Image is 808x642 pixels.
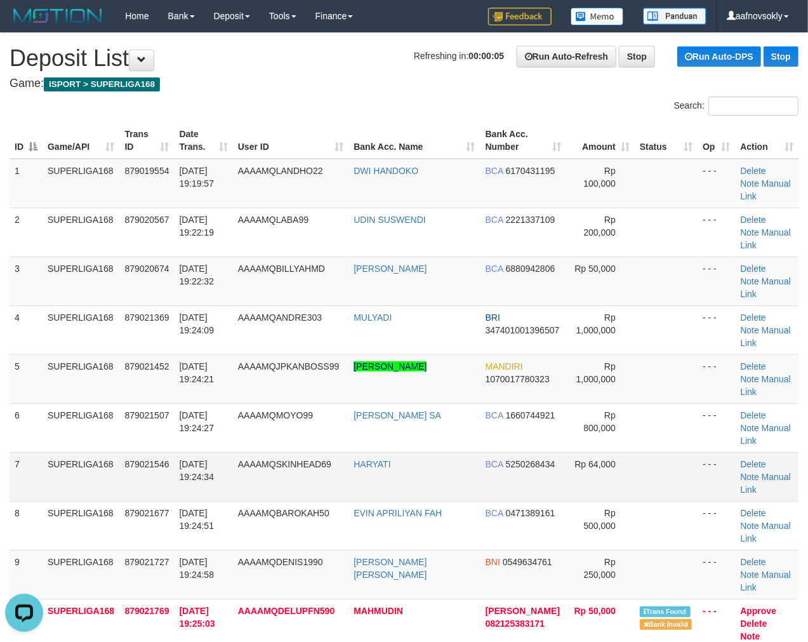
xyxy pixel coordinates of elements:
h1: Deposit List [10,46,798,71]
td: SUPERLIGA168 [43,305,119,354]
span: [DATE] 19:19:57 [180,166,215,189]
span: 879020674 [124,264,169,274]
td: - - - [698,305,735,354]
th: Game/API: activate to sort column ascending [43,123,119,159]
span: ISPORT > SUPERLIGA168 [44,77,160,91]
span: AAAAMQSKINHEAD69 [238,459,331,469]
span: 879021769 [124,606,169,616]
td: 8 [10,501,43,550]
td: - - - [698,159,735,208]
a: Delete [740,459,765,469]
span: AAAAMQDENIS1990 [238,557,323,567]
span: AAAAMQBAROKAH50 [238,508,329,518]
a: Delete [740,557,765,567]
a: HARYATI [354,459,390,469]
span: BCA [486,410,503,420]
span: Copy 6170431195 to clipboard [506,166,555,176]
td: - - - [698,403,735,452]
td: 3 [10,257,43,305]
span: [DATE] 19:24:21 [180,361,215,384]
span: Copy 6880942806 to clipboard [506,264,555,274]
td: - - - [698,257,735,305]
span: Rp 50,000 [574,606,616,616]
a: Delete [740,166,765,176]
td: SUPERLIGA168 [43,403,119,452]
a: Stop [764,46,798,67]
span: Copy 082125383171 to clipboard [486,619,545,629]
td: 4 [10,305,43,354]
span: [DATE] 19:25:03 [180,606,215,629]
span: 879020567 [124,215,169,225]
a: [PERSON_NAME] [PERSON_NAME] [354,557,427,580]
strong: 00:00:05 [468,51,504,61]
span: 879021546 [124,459,169,469]
a: Note [740,276,759,286]
span: Copy 5250268434 to clipboard [506,459,555,469]
img: panduan.png [643,8,706,25]
td: SUPERLIGA168 [43,354,119,403]
a: Note [740,631,760,641]
span: [DATE] 19:22:19 [180,215,215,237]
span: BCA [486,459,503,469]
img: MOTION_logo.png [10,6,106,25]
td: 5 [10,354,43,403]
span: [DATE] 19:24:58 [180,557,215,580]
input: Search: [708,97,798,116]
th: ID: activate to sort column descending [10,123,43,159]
th: Action: activate to sort column ascending [735,123,798,159]
span: MANDIRI [486,361,523,371]
img: Feedback.jpg [488,8,552,25]
th: Bank Acc. Number: activate to sort column ascending [480,123,566,159]
a: Manual Link [740,570,790,592]
a: Stop [619,46,655,67]
span: 879021727 [124,557,169,567]
td: - - - [698,354,735,403]
td: - - - [698,452,735,501]
a: Manual Link [740,325,790,348]
a: Run Auto-DPS [677,46,761,67]
span: 879021369 [124,312,169,323]
span: Rp 50,000 [574,264,616,274]
span: Rp 500,000 [583,508,616,531]
span: BCA [486,508,503,518]
span: Copy 0549634761 to clipboard [503,557,552,567]
td: - - - [698,550,735,599]
span: BCA [486,215,503,225]
th: Date Trans.: activate to sort column ascending [175,123,233,159]
a: Note [740,227,759,237]
a: [PERSON_NAME] [354,264,427,274]
span: [DATE] 19:24:51 [180,508,215,531]
td: - - - [698,501,735,550]
span: Refreshing in: [414,51,504,61]
span: Copy 347401001396507 to clipboard [486,325,560,335]
td: 6 [10,403,43,452]
img: Button%20Memo.svg [571,8,624,25]
span: AAAAMQLABA99 [238,215,308,225]
span: AAAAMQANDRE303 [238,312,322,323]
span: Rp 800,000 [583,410,616,433]
span: AAAAMQJPKANBOSS99 [238,361,340,371]
td: - - - [698,208,735,257]
a: Delete [740,312,765,323]
span: Similar transaction found [640,606,691,617]
span: BRI [486,312,500,323]
a: [PERSON_NAME] SA [354,410,441,420]
span: BCA [486,264,503,274]
span: [DATE] 19:22:32 [180,264,215,286]
a: Manual Link [740,178,790,201]
th: Trans ID: activate to sort column ascending [119,123,174,159]
th: Status: activate to sort column ascending [635,123,698,159]
td: 2 [10,208,43,257]
a: Manual Link [740,227,790,250]
span: Copy 2221337109 to clipboard [506,215,555,225]
a: Manual Link [740,521,790,544]
span: Rp 1,000,000 [576,312,616,335]
th: Op: activate to sort column ascending [698,123,735,159]
span: BNI [486,557,500,567]
span: Rp 1,000,000 [576,361,616,384]
a: Manual Link [740,276,790,299]
a: Run Auto-Refresh [517,46,616,67]
a: Note [740,374,759,384]
span: Copy 1660744921 to clipboard [506,410,555,420]
a: Manual Link [740,374,790,397]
